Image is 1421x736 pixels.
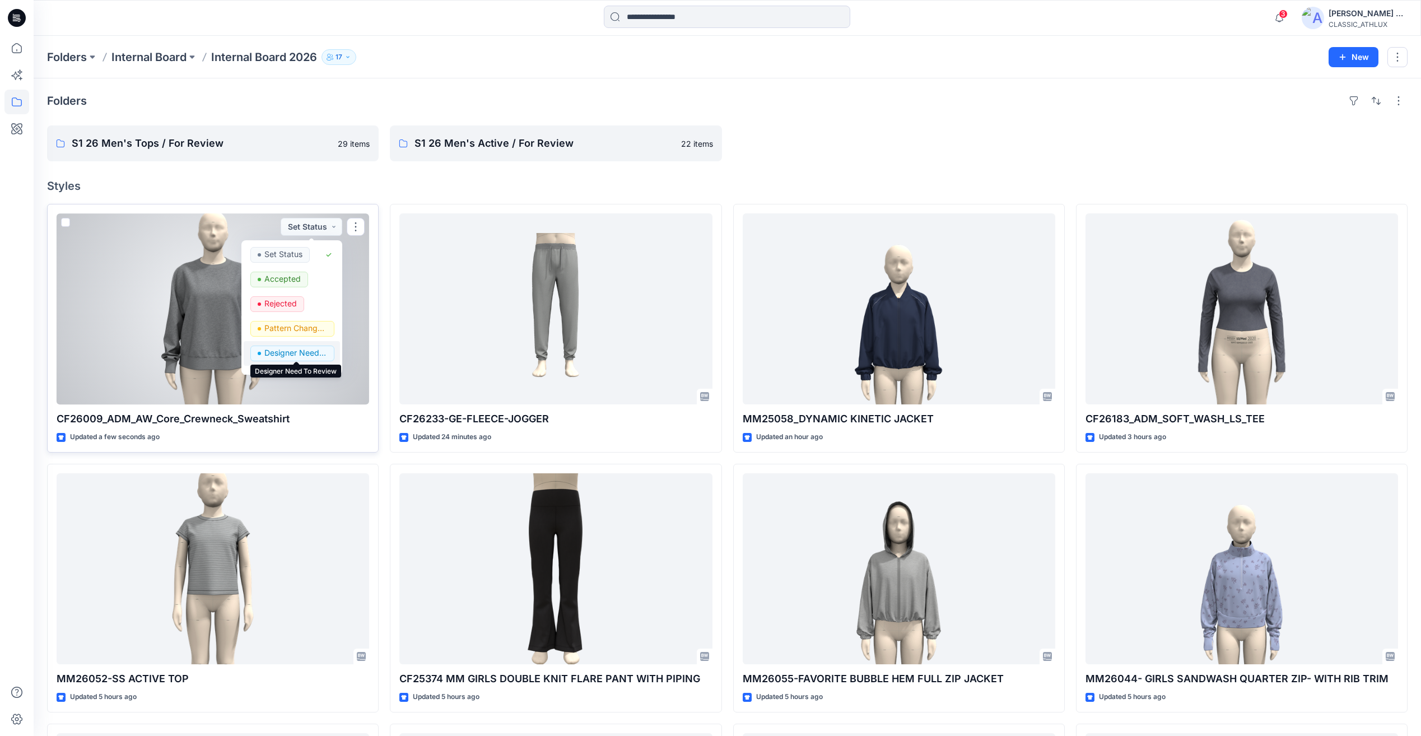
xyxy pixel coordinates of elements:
p: 29 items [338,138,370,150]
p: CF26233-GE-FLEECE-JOGGER [399,411,712,427]
p: Internal Board 2026 [211,49,317,65]
p: Updated 5 hours ago [413,691,479,703]
span: 3 [1279,10,1288,18]
a: CF26233-GE-FLEECE-JOGGER [399,213,712,404]
a: S1 26 Men's Tops / For Review29 items [47,125,379,161]
p: MM26052-SS ACTIVE TOP [57,671,369,687]
p: MM26055-FAVORITE BUBBLE HEM FULL ZIP JACKET [743,671,1055,687]
a: MM26055-FAVORITE BUBBLE HEM FULL ZIP JACKET [743,473,1055,664]
p: Updated 3 hours ago [1099,431,1166,443]
p: 22 items [681,138,713,150]
button: 17 [322,49,356,65]
div: [PERSON_NAME] Cfai [1329,7,1407,20]
p: S1 26 Men's Tops / For Review [72,136,331,151]
p: Set Status [264,247,302,262]
a: CF25374 MM GIRLS DOUBLE KNIT FLARE PANT WITH PIPING [399,473,712,664]
p: Rejected [264,296,297,311]
p: Updated 24 minutes ago [413,431,491,443]
button: New [1329,47,1378,67]
h4: Folders [47,94,87,108]
a: Folders [47,49,87,65]
p: Updated a few seconds ago [70,431,160,443]
p: Dropped \ Not proceeding [264,370,327,385]
p: Accepted [264,272,301,286]
p: Updated an hour ago [756,431,823,443]
p: Updated 5 hours ago [756,691,823,703]
p: CF26183_ADM_SOFT_WASH_LS_TEE [1085,411,1398,427]
p: Updated 5 hours ago [70,691,137,703]
a: CF26183_ADM_SOFT_WASH_LS_TEE [1085,213,1398,404]
p: CF26009_ADM_AW_Core_Crewneck_Sweatshirt [57,411,369,427]
p: MM25058_DYNAMIC KINETIC JACKET [743,411,1055,427]
a: MM25058_DYNAMIC KINETIC JACKET [743,213,1055,404]
a: CF26009_ADM_AW_Core_Crewneck_Sweatshirt [57,213,369,404]
img: avatar [1302,7,1324,29]
a: MM26044- GIRLS SANDWASH QUARTER ZIP- WITH RIB TRIM [1085,473,1398,664]
a: S1 26 Men's Active / For Review22 items [390,125,721,161]
p: 17 [336,51,342,63]
p: Designer Need To Review [264,346,327,360]
div: CLASSIC_ATHLUX [1329,20,1407,29]
p: MM26044- GIRLS SANDWASH QUARTER ZIP- WITH RIB TRIM [1085,671,1398,687]
p: Pattern Changes Requested [264,321,327,336]
h4: Styles [47,179,1408,193]
a: Internal Board [111,49,187,65]
p: CF25374 MM GIRLS DOUBLE KNIT FLARE PANT WITH PIPING [399,671,712,687]
p: S1 26 Men's Active / For Review [414,136,674,151]
p: Updated 5 hours ago [1099,691,1166,703]
a: MM26052-SS ACTIVE TOP [57,473,369,664]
